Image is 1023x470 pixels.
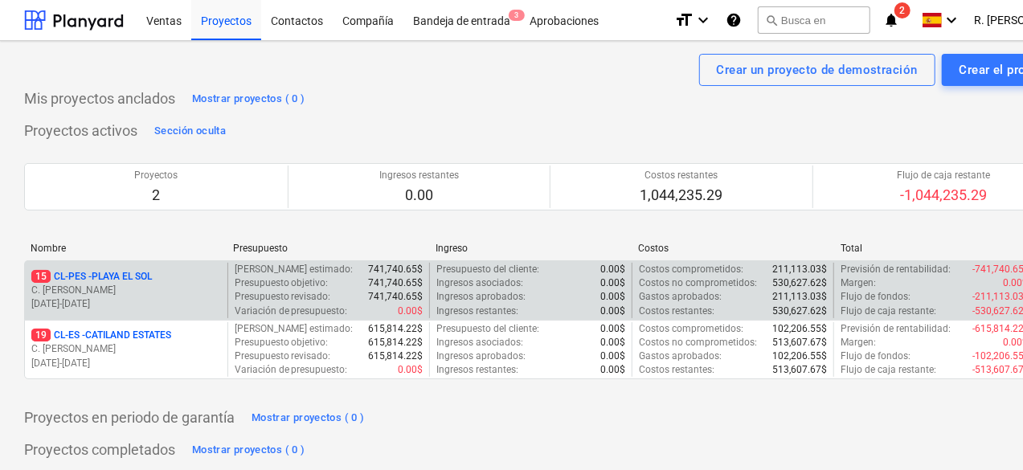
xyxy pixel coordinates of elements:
[942,10,961,30] i: keyboard_arrow_down
[24,408,235,427] p: Proyectos en periodo de garantía
[188,437,309,463] button: Mostrar proyectos ( 0 )
[192,90,305,108] div: Mostrar proyectos ( 0 )
[436,363,518,377] p: Ingresos restantes :
[883,10,899,30] i: notifications
[638,243,828,254] div: Costos
[134,169,178,182] p: Proyectos
[379,186,459,205] p: 0.00
[31,270,221,311] div: 15CL-PES -PLAYA EL SOLC. [PERSON_NAME][DATE]-[DATE]
[235,336,329,349] p: Presupuesto objetivo :
[600,322,625,336] p: 0.00$
[31,284,221,297] p: C. [PERSON_NAME]
[31,329,171,342] p: CL-ES - CATILAND ESTATES
[235,276,329,290] p: Presupuesto objetivo :
[368,336,423,349] p: 615,814.22$
[436,349,526,363] p: Ingresos aprobados :
[398,304,423,318] p: 0.00$
[134,186,178,205] p: 2
[248,405,369,431] button: Mostrar proyectos ( 0 )
[772,322,827,336] p: 102,206.55$
[897,169,990,182] p: Flujo de caja restante
[694,10,713,30] i: keyboard_arrow_down
[772,336,827,349] p: 513,607.67$
[233,243,423,254] div: Presupuesto
[639,276,757,290] p: Costos no comprometidos :
[192,441,305,460] div: Mostrar proyectos ( 0 )
[726,10,742,30] i: Base de conocimientos
[31,297,221,311] p: [DATE] - [DATE]
[368,349,423,363] p: 615,814.22$
[841,322,951,336] p: Previsión de rentabilidad :
[31,329,221,370] div: 19CL-ES -CATILAND ESTATESC. [PERSON_NAME][DATE]-[DATE]
[772,276,827,290] p: 530,627.62$
[765,14,778,27] span: search
[154,122,226,141] div: Sección oculta
[600,304,625,318] p: 0.00$
[897,186,990,205] p: -1,044,235.29
[758,6,870,34] button: Busca en
[699,54,935,86] button: Crear un proyecto de demostración
[639,290,722,304] p: Gastos aprobados :
[772,263,827,276] p: 211,113.03$
[436,304,518,318] p: Ingresos restantes :
[368,276,423,290] p: 741,740.65$
[772,349,827,363] p: 102,206.55$
[772,304,827,318] p: 530,627.62$
[772,363,827,377] p: 513,607.67$
[600,263,625,276] p: 0.00$
[436,336,523,349] p: Ingresos asociados :
[235,349,331,363] p: Presupuesto revisado :
[600,276,625,290] p: 0.00$
[600,290,625,304] p: 0.00$
[436,322,539,336] p: Presupuesto del cliente :
[841,349,910,363] p: Flujo de fondos :
[24,121,137,141] p: Proyectos activos
[436,290,526,304] p: Ingresos aprobados :
[509,10,525,21] span: 3
[717,59,918,80] div: Crear un proyecto de demostración
[24,440,175,460] p: Proyectos completados
[436,276,523,290] p: Ingresos asociados :
[368,263,423,276] p: 741,740.65$
[894,2,910,18] span: 2
[841,304,936,318] p: Flujo de caja restante :
[31,270,51,283] span: 15
[31,243,220,254] div: Nombre
[639,336,757,349] p: Costos no comprometidos :
[841,276,876,290] p: Margen :
[235,322,354,336] p: [PERSON_NAME] estimado :
[31,342,221,356] p: C. [PERSON_NAME]
[600,336,625,349] p: 0.00$
[31,357,221,370] p: [DATE] - [DATE]
[235,304,348,318] p: Variación de presupuesto :
[398,363,423,377] p: 0.00$
[639,349,722,363] p: Gastos aprobados :
[640,186,722,205] p: 1,044,235.29
[368,290,423,304] p: 741,740.65$
[841,363,936,377] p: Flujo de caja restante :
[235,290,331,304] p: Presupuesto revisado :
[841,290,910,304] p: Flujo de fondos :
[600,349,625,363] p: 0.00$
[639,304,714,318] p: Costos restantes :
[600,363,625,377] p: 0.00$
[368,322,423,336] p: 615,814.22$
[235,263,354,276] p: [PERSON_NAME] estimado :
[674,10,694,30] i: format_size
[252,409,365,427] div: Mostrar proyectos ( 0 )
[24,89,175,108] p: Mis proyectos anclados
[639,322,743,336] p: Costos comprometidos :
[436,263,539,276] p: Presupuesto del cliente :
[31,329,51,341] span: 19
[235,363,348,377] p: Variación de presupuesto :
[841,336,876,349] p: Margen :
[31,270,152,284] p: CL-PES - PLAYA EL SOL
[841,263,951,276] p: Previsión de rentabilidad :
[150,118,230,144] button: Sección oculta
[640,169,722,182] p: Costos restantes
[772,290,827,304] p: 211,113.03$
[639,363,714,377] p: Costos restantes :
[379,169,459,182] p: Ingresos restantes
[436,243,625,254] div: Ingreso
[639,263,743,276] p: Costos comprometidos :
